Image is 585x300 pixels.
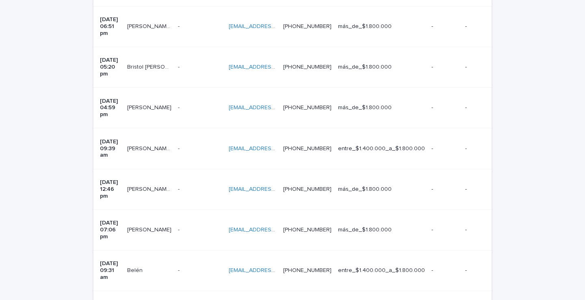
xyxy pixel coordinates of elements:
a: [EMAIL_ADDRESS][DOMAIN_NAME] [229,227,321,233]
p: Belén [127,265,144,274]
a: [EMAIL_ADDRESS][DOMAIN_NAME] [229,24,321,29]
p: - [465,145,494,152]
a: [PHONE_NUMBER] [283,105,331,110]
a: [PHONE_NUMBER] [283,146,331,151]
p: - [178,265,181,274]
a: [EMAIL_ADDRESS][DOMAIN_NAME] [229,186,321,192]
a: [PHONE_NUMBER] [283,186,331,192]
p: - [431,186,458,193]
p: más_de_$1.800.000 [338,64,425,71]
p: Bristol Patricio Urzua [127,62,173,71]
a: [EMAIL_ADDRESS][DOMAIN_NAME] [229,268,321,273]
a: [PHONE_NUMBER] [283,268,331,273]
p: - [465,267,494,274]
a: [PHONE_NUMBER] [283,227,331,233]
p: [DATE] 09:31 am [100,260,121,281]
p: - [178,62,181,71]
p: Alejandra Marcela Leal Delso [127,184,173,193]
p: Ximena Fernández Vicente [127,144,173,152]
p: - [465,64,494,71]
p: más_de_$1.800.000 [338,227,425,233]
p: - [178,103,181,111]
p: - [431,104,458,111]
p: - [178,144,181,152]
p: - [178,22,181,30]
a: [EMAIL_ADDRESS][DOMAIN_NAME] [229,64,321,70]
a: [PHONE_NUMBER] [283,24,331,29]
p: [DATE] 04:59 pm [100,98,121,118]
p: - [465,23,494,30]
p: [DATE] 05:20 pm [100,57,121,77]
p: más_de_$1.800.000 [338,104,425,111]
p: - [431,267,458,274]
p: - [178,184,181,193]
p: entre_$1.400.000_a_$1.800.000 [338,267,425,274]
p: más_de_$1.800.000 [338,23,425,30]
p: [DATE] 06:51 pm [100,16,121,37]
p: más_de_$1.800.000 [338,186,425,193]
a: [EMAIL_ADDRESS][PERSON_NAME][DOMAIN_NAME] [229,146,365,151]
p: Juan Patricio Álvarez [127,103,173,111]
p: - [465,104,494,111]
p: - [465,186,494,193]
p: Juan Pablo Court Ramirez-Olavarria [127,22,173,30]
p: [DATE] 07:06 pm [100,220,121,240]
p: - [178,225,181,233]
p: - [431,23,458,30]
a: [PHONE_NUMBER] [283,64,331,70]
p: - [465,227,494,233]
p: Gloria Cuevas Olivares [127,225,173,233]
p: - [431,227,458,233]
p: - [431,64,458,71]
a: [EMAIL_ADDRESS][DOMAIN_NAME] [229,105,321,110]
p: - [431,145,458,152]
p: [DATE] 09:39 am [100,138,121,159]
p: [DATE] 12:46 pm [100,179,121,199]
p: entre_$1.400.000_a_$1.800.000 [338,145,425,152]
